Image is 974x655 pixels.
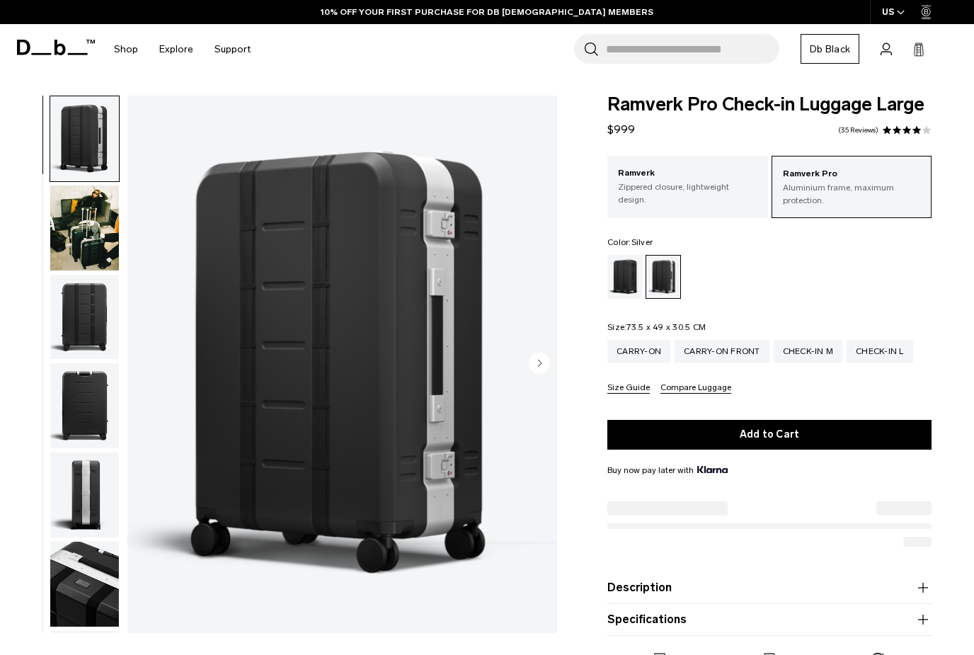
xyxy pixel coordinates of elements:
[607,579,932,596] button: Description
[50,363,120,449] button: Ramverk Pro Check-in Luggage Large Silver
[50,274,120,360] button: Ramverk Pro Check-in Luggage Large Silver
[774,340,843,363] a: Check-in M
[607,611,932,628] button: Specifications
[783,167,920,181] p: Ramverk Pro
[847,340,913,363] a: Check-in L
[50,452,119,537] img: Ramverk Pro Check-in Luggage Large Silver
[675,340,769,363] a: Carry-on Front
[607,323,706,331] legend: Size:
[783,181,920,207] p: Aluminium frame, maximum protection.
[607,383,650,394] button: Size Guide
[801,34,859,64] a: Db Black
[159,24,193,74] a: Explore
[607,420,932,450] button: Add to Cart
[321,6,653,18] a: 10% OFF YOUR FIRST PURCHASE FOR DB [DEMOGRAPHIC_DATA] MEMBERS
[127,96,557,632] li: 1 / 12
[50,275,119,360] img: Ramverk Pro Check-in Luggage Large Silver
[607,96,932,114] span: Ramverk Pro Check-in Luggage Large
[660,383,731,394] button: Compare Luggage
[103,24,261,74] nav: Main Navigation
[50,96,120,182] button: Ramverk Pro Check-in Luggage Large Silver
[618,166,757,181] p: Ramverk
[626,322,706,332] span: 73.5 x 49 x 30.5 CM
[50,96,119,181] img: Ramverk Pro Check-in Luggage Large Silver
[50,363,119,448] img: Ramverk Pro Check-in Luggage Large Silver
[114,24,138,74] a: Shop
[607,123,635,136] span: $999
[618,181,757,206] p: Zippered closure, lightweight design.
[529,352,550,376] button: Next slide
[607,255,643,299] a: Black Out
[50,185,120,271] button: Ramverk Pro Check-in Luggage Large Silver
[214,24,251,74] a: Support
[50,186,119,270] img: Ramverk Pro Check-in Luggage Large Silver
[50,542,119,627] img: Ramverk Pro Check-in Luggage Large Silver
[607,340,670,363] a: Carry-on
[631,237,653,247] span: Silver
[50,452,120,538] button: Ramverk Pro Check-in Luggage Large Silver
[838,127,878,134] a: 35 reviews
[607,464,728,477] span: Buy now pay later with
[607,238,653,246] legend: Color:
[50,541,120,627] button: Ramverk Pro Check-in Luggage Large Silver
[127,96,557,632] img: Ramverk Pro Check-in Luggage Large Silver
[607,156,767,217] a: Ramverk Zippered closure, lightweight design.
[697,466,728,473] img: {"height" => 20, "alt" => "Klarna"}
[646,255,681,299] a: Silver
